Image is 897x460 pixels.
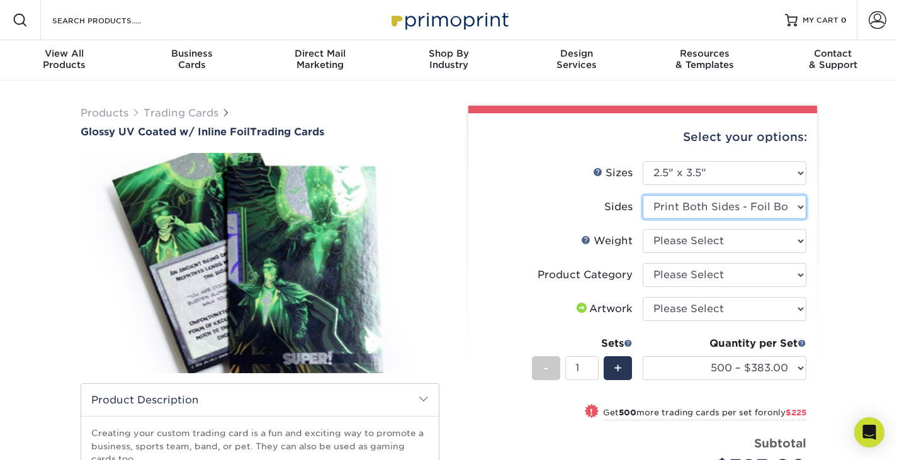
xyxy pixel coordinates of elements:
[81,126,439,138] a: Glossy UV Coated w/ Inline FoilTrading Cards
[643,336,806,351] div: Quantity per Set
[512,48,641,70] div: Services
[385,48,513,70] div: Industry
[841,16,847,25] span: 0
[256,48,385,59] span: Direct Mail
[512,48,641,59] span: Design
[128,48,257,59] span: Business
[754,436,806,450] strong: Subtotal
[256,48,385,70] div: Marketing
[385,40,513,81] a: Shop ByIndustry
[593,165,633,181] div: Sizes
[603,408,806,420] small: Get more trading cards per set for
[512,40,641,81] a: DesignServices
[641,48,769,59] span: Resources
[386,6,512,33] img: Primoprint
[574,301,633,317] div: Artwork
[769,48,897,59] span: Contact
[590,405,593,418] span: !
[769,48,897,70] div: & Support
[581,233,633,249] div: Weight
[128,48,257,70] div: Cards
[81,107,128,119] a: Products
[385,48,513,59] span: Shop By
[854,417,884,447] div: Open Intercom Messenger
[81,126,250,138] span: Glossy UV Coated w/ Inline Foil
[604,199,633,215] div: Sides
[769,40,897,81] a: Contact& Support
[144,107,218,119] a: Trading Cards
[543,359,549,378] span: -
[786,408,806,417] span: $225
[619,408,636,417] strong: 500
[641,40,769,81] a: Resources& Templates
[478,113,807,161] div: Select your options:
[538,267,633,283] div: Product Category
[256,40,385,81] a: Direct MailMarketing
[614,359,622,378] span: +
[641,48,769,70] div: & Templates
[51,13,174,28] input: SEARCH PRODUCTS.....
[81,126,439,138] h1: Trading Cards
[803,15,838,26] span: MY CART
[532,336,633,351] div: Sets
[128,40,257,81] a: BusinessCards
[81,139,439,387] img: Glossy UV Coated w/ Inline Foil 01
[767,408,806,417] span: only
[81,384,439,416] h2: Product Description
